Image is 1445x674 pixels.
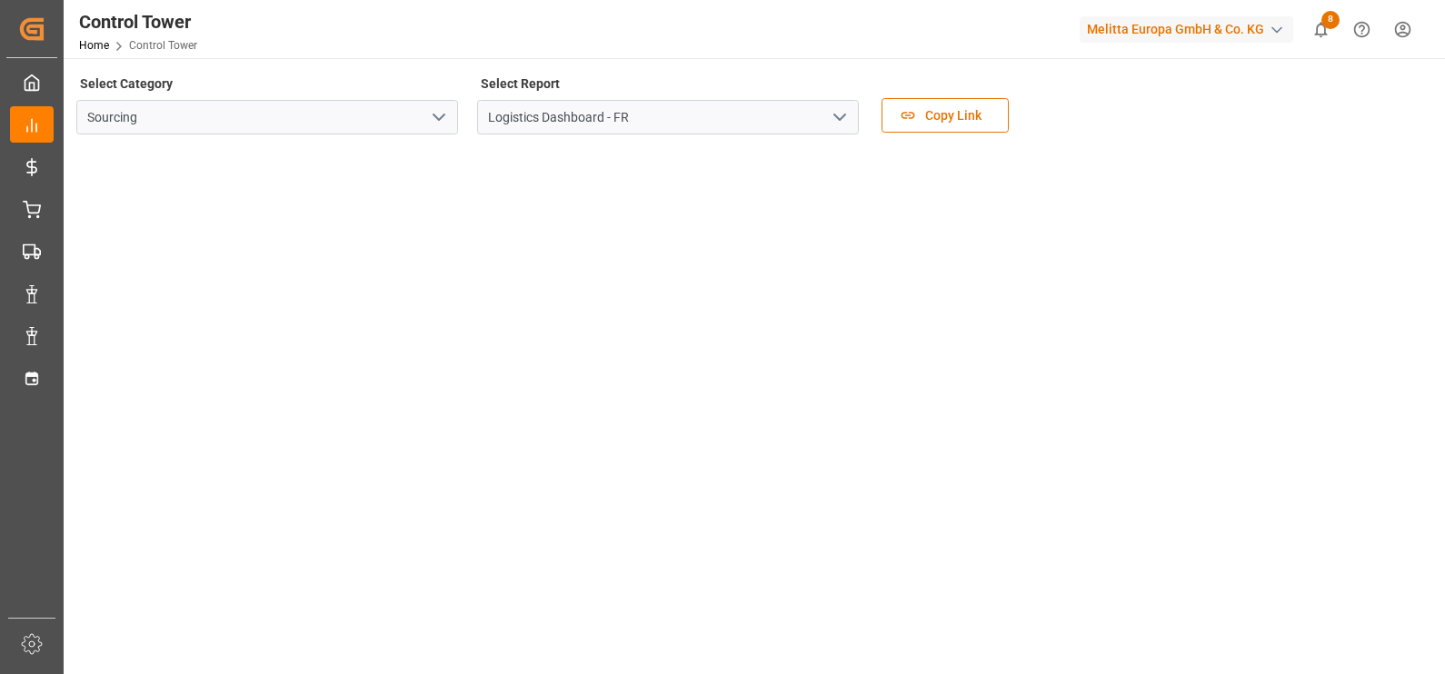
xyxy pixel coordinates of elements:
[1341,9,1382,50] button: Help Center
[1080,12,1300,46] button: Melitta Europa GmbH & Co. KG
[1321,11,1340,29] span: 8
[477,100,859,134] input: Type to search/select
[76,100,458,134] input: Type to search/select
[79,8,197,35] div: Control Tower
[916,106,991,125] span: Copy Link
[825,104,852,132] button: open menu
[1300,9,1341,50] button: show 8 new notifications
[79,39,109,52] a: Home
[477,71,563,96] label: Select Report
[882,98,1009,133] button: Copy Link
[424,104,452,132] button: open menu
[76,71,175,96] label: Select Category
[1080,16,1293,43] div: Melitta Europa GmbH & Co. KG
